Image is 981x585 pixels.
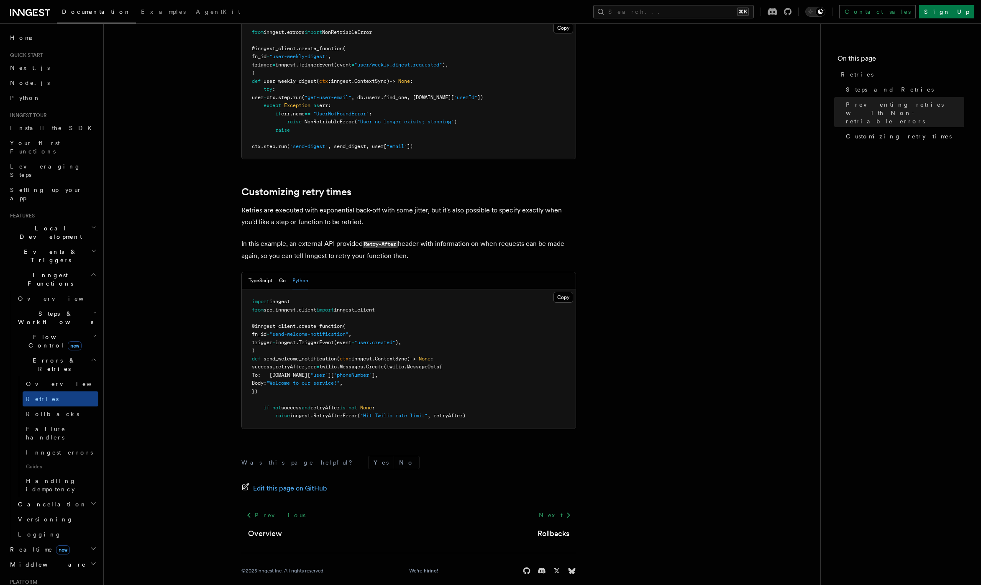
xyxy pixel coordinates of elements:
[15,291,98,306] a: Overview
[846,132,952,141] span: Customizing retry times
[15,333,92,350] span: Flow Control
[281,405,302,411] span: success
[351,62,354,68] span: =
[264,356,337,362] span: send_welcome_notification
[7,60,98,75] a: Next.js
[275,307,296,313] span: inngest
[266,380,340,386] span: "Welcome to our service!"
[354,119,357,125] span: (
[252,54,266,59] span: fn_id
[57,3,136,23] a: Documentation
[252,62,272,68] span: trigger
[354,78,389,84] span: ContextSync)
[269,54,328,59] span: "user-weekly-digest"
[15,356,91,373] span: Errors & Retries
[354,62,442,68] span: "user/weekly.digest.requested"
[307,364,316,370] span: err
[7,244,98,268] button: Events & Triggers
[838,54,964,67] h4: On this page
[387,143,407,149] span: "email"
[10,140,60,155] span: Your first Functions
[269,299,290,304] span: inngest
[281,111,290,117] span: err
[805,7,825,17] button: Toggle dark mode
[410,356,416,362] span: ->
[419,356,430,362] span: None
[241,567,325,574] div: © 2025 Inngest Inc. All rights reserved.
[252,380,266,386] span: Body:
[310,413,313,419] span: .
[454,95,477,100] span: "userId"
[316,307,334,313] span: import
[23,445,98,460] a: Inngest errors
[302,95,305,100] span: (
[241,238,576,262] p: In this example, an external API provided header with information on when requests can be made ag...
[328,372,334,378] span: ][
[15,306,98,330] button: Steps & Workflows
[264,78,316,84] span: user_weekly_digest
[360,405,372,411] span: None
[275,143,278,149] span: .
[593,5,754,18] button: Search...⌘K
[252,29,264,35] span: from
[275,364,305,370] span: retryAfter
[340,405,346,411] span: is
[15,500,87,508] span: Cancellation
[56,545,70,554] span: new
[322,29,372,35] span: NonRetriableError
[136,3,191,23] a: Examples
[7,224,91,241] span: Local Development
[7,560,86,569] span: Middleware
[264,143,275,149] span: step
[18,295,104,302] span: Overview
[296,323,299,329] span: .
[15,309,93,326] span: Steps & Workflows
[23,473,98,497] a: Handling idempotency
[843,97,964,129] a: Preventing retries with Non-retriable errors
[319,102,328,108] span: err
[23,391,98,406] a: Retries
[252,388,258,394] span: })
[351,356,372,362] span: inngest
[15,353,98,376] button: Errors & Retries
[302,405,310,411] span: and
[375,356,410,362] span: ContextSync)
[340,356,348,362] span: ctx
[264,307,272,313] span: src
[305,119,354,125] span: NonRetriableError
[141,8,186,15] span: Examples
[7,52,43,59] span: Quick start
[354,340,395,345] span: "user.created"
[279,272,286,289] button: Go
[310,405,340,411] span: retryAfter
[272,405,281,411] span: not
[284,29,287,35] span: .
[7,248,91,264] span: Events & Triggers
[340,380,343,386] span: ,
[299,62,334,68] span: TriggerEvent
[290,143,328,149] span: "send-digest"
[241,186,351,198] a: Customizing retry times
[264,405,269,411] span: if
[7,159,98,182] a: Leveraging Steps
[266,54,269,59] span: =
[26,426,66,441] span: Failure handlers
[328,102,331,108] span: :
[264,29,284,35] span: inngest
[264,95,266,100] span: =
[23,406,98,422] a: Rollbacks
[316,78,319,84] span: (
[316,364,319,370] span: =
[7,112,47,119] span: Inngest tour
[272,86,275,92] span: :
[843,82,964,97] a: Steps and Retries
[296,46,299,51] span: .
[334,340,351,345] span: (event
[7,135,98,159] a: Your first Functions
[477,95,483,100] span: ])
[340,364,363,370] span: Messages
[272,62,275,68] span: =
[334,307,375,313] span: inngest_client
[319,364,337,370] span: twilio
[319,78,328,84] span: ctx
